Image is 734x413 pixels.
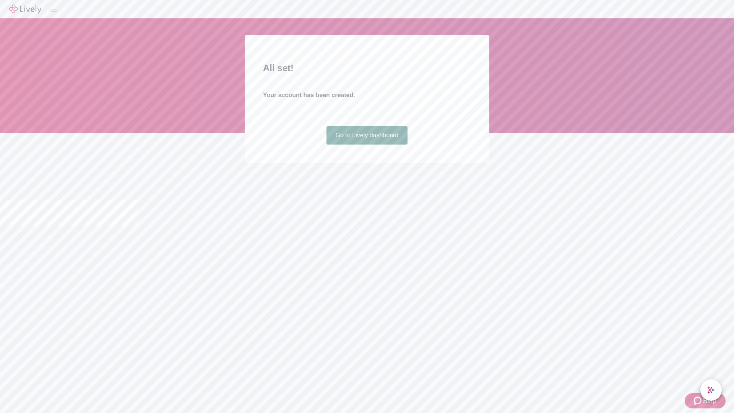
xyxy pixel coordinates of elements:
[694,396,703,405] svg: Zendesk support icon
[9,5,41,14] img: Lively
[703,396,716,405] span: Help
[263,91,471,100] h4: Your account has been created.
[700,379,722,401] button: chat
[50,10,57,12] button: Log out
[263,61,471,75] h2: All set!
[326,126,408,145] a: Go to Lively dashboard
[685,393,726,408] button: Zendesk support iconHelp
[707,386,715,394] svg: Lively AI Assistant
